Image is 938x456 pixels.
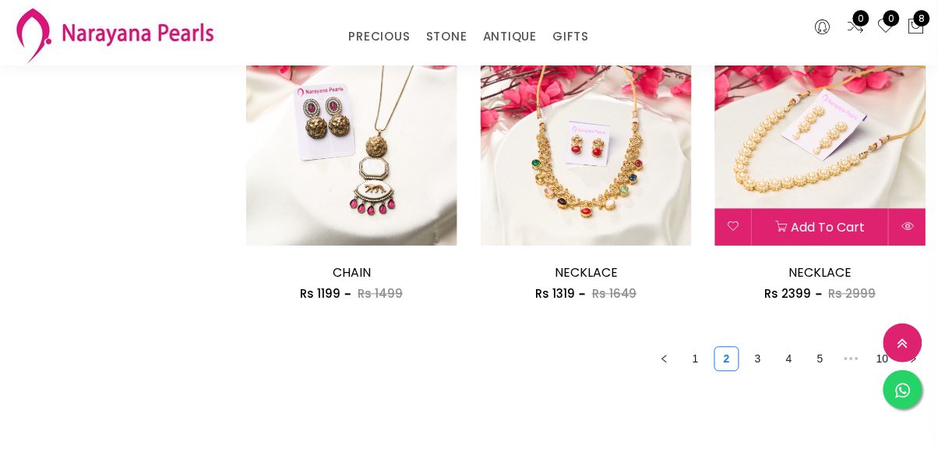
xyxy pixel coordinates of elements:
li: Next 5 Pages [839,347,864,372]
a: PRECIOUS [348,25,410,48]
a: NECKLACE [555,264,618,282]
a: 4 [778,348,801,371]
li: Previous Page [652,347,677,372]
li: 5 [808,347,833,372]
li: 1 [683,347,708,372]
a: 5 [809,348,832,371]
span: ••• [839,347,864,372]
span: 0 [853,10,869,27]
li: 2 [714,347,739,372]
span: 0 [883,10,900,27]
span: Rs 1319 [535,286,575,302]
button: left [652,347,677,372]
li: 4 [777,347,802,372]
span: Rs 1199 [300,286,340,302]
button: Add to cart [753,209,889,246]
a: 3 [746,348,770,371]
button: Quick View [890,209,926,246]
button: 8 [908,17,926,37]
li: 10 [870,347,895,372]
a: GIFTS [552,25,589,48]
a: 0 [847,17,866,37]
button: Add to wishlist [715,209,752,246]
span: Rs 2999 [829,286,876,302]
li: 3 [746,347,770,372]
span: left [660,355,669,364]
a: 2 [715,348,739,371]
span: Rs 1649 [592,286,637,302]
span: Rs 2399 [765,286,812,302]
a: CHAIN [333,264,371,282]
button: right [901,347,926,372]
span: 8 [914,10,930,27]
a: ANTIQUE [483,25,538,48]
a: NECKLACE [789,264,852,282]
a: STONE [426,25,467,48]
li: Next Page [901,347,926,372]
a: 1 [684,348,707,371]
span: Rs 1499 [358,286,403,302]
a: 0 [877,17,896,37]
span: right [909,355,919,364]
a: 10 [871,348,894,371]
